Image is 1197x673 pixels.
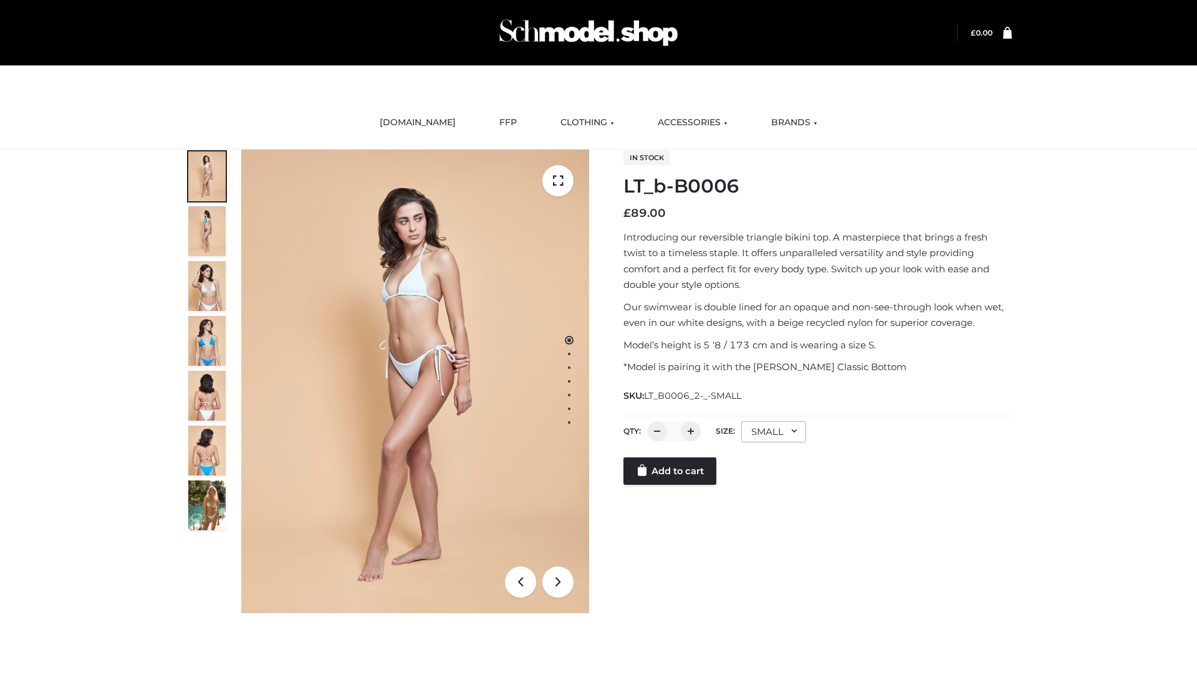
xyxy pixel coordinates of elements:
img: Arieltop_CloudNine_AzureSky2.jpg [188,480,226,530]
img: ArielClassicBikiniTop_CloudNine_AzureSky_OW114ECO_1-scaled.jpg [188,151,226,201]
a: CLOTHING [551,109,623,136]
p: Introducing our reversible triangle bikini top. A masterpiece that brings a fresh twist to a time... [623,229,1012,293]
img: Schmodel Admin 964 [495,8,682,57]
h1: LT_b-B0006 [623,175,1012,198]
span: SKU: [623,388,743,403]
p: Model’s height is 5 ‘8 / 173 cm and is wearing a size S. [623,337,1012,353]
a: £0.00 [971,28,993,37]
img: ArielClassicBikiniTop_CloudNine_AzureSky_OW114ECO_3-scaled.jpg [188,261,226,311]
a: FFP [490,109,526,136]
span: In stock [623,150,670,165]
p: Our swimwear is double lined for an opaque and non-see-through look when wet, even in our white d... [623,299,1012,331]
span: LT_B0006_2-_-SMALL [644,390,741,401]
img: ArielClassicBikiniTop_CloudNine_AzureSky_OW114ECO_2-scaled.jpg [188,206,226,256]
bdi: 0.00 [971,28,993,37]
a: ACCESSORIES [648,109,737,136]
img: ArielClassicBikiniTop_CloudNine_AzureSky_OW114ECO_7-scaled.jpg [188,371,226,421]
img: ArielClassicBikiniTop_CloudNine_AzureSky_OW114ECO_4-scaled.jpg [188,316,226,366]
a: [DOMAIN_NAME] [370,109,465,136]
label: Size: [716,426,735,436]
span: £ [971,28,976,37]
a: Add to cart [623,457,716,485]
p: *Model is pairing it with the [PERSON_NAME] Classic Bottom [623,359,1012,375]
div: SMALL [741,421,806,442]
a: BRANDS [762,109,827,136]
span: £ [623,206,631,220]
img: ArielClassicBikiniTop_CloudNine_AzureSky_OW114ECO_8-scaled.jpg [188,426,226,475]
label: QTY: [623,426,641,436]
img: ArielClassicBikiniTop_CloudNine_AzureSky_OW114ECO_1 [241,150,589,613]
bdi: 89.00 [623,206,666,220]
